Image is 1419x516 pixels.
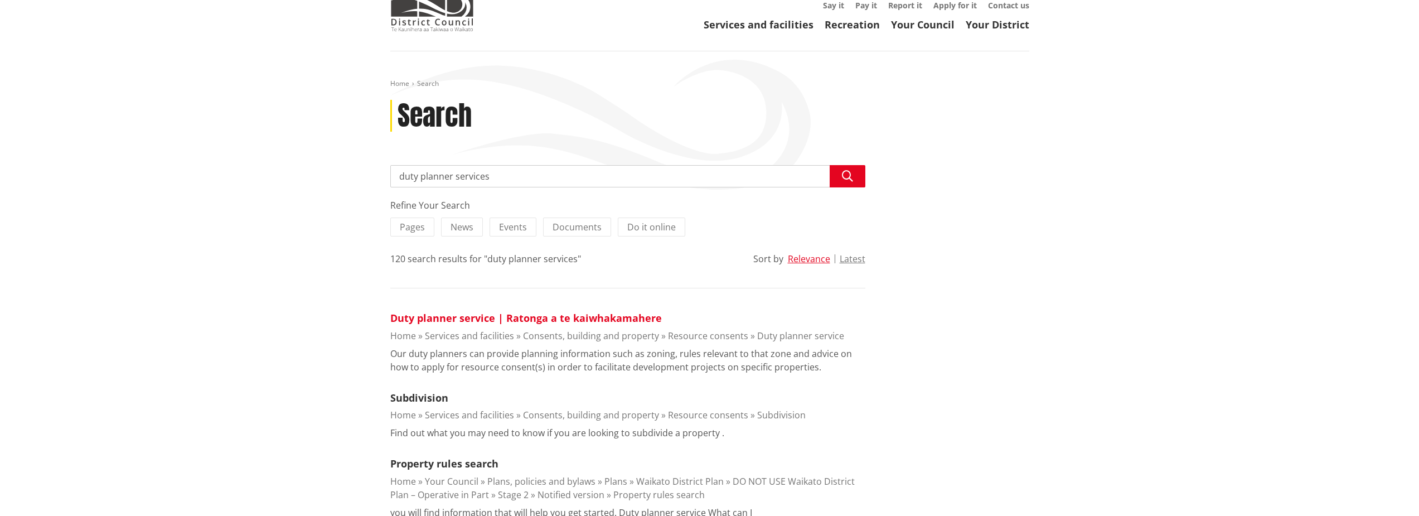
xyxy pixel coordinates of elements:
div: Refine Your Search [390,199,865,212]
span: Search [417,79,439,88]
a: Home [390,409,416,421]
a: Plans [604,475,627,488]
iframe: Messenger Launcher [1368,469,1408,509]
a: Home [390,330,416,342]
a: Stage 2 [498,489,529,501]
nav: breadcrumb [390,79,1029,89]
span: News [451,221,473,233]
a: Services and facilities [704,18,813,31]
a: Resource consents [668,330,748,342]
a: Home [390,475,416,488]
a: Plans, policies and bylaws [487,475,595,488]
a: Your Council [891,18,955,31]
span: Documents [553,221,602,233]
a: Waikato District Plan [636,475,724,488]
a: Property rules search [390,457,498,470]
a: Recreation [825,18,880,31]
a: Subdivision [390,391,448,404]
span: Events [499,221,527,233]
div: Sort by [753,252,783,266]
a: Your Council [425,475,478,488]
a: Duty planner service | Ratonga a te kaiwhakamahere [390,311,662,325]
p: Find out what you may need to know if you are looking to subdivide a property . [390,426,724,440]
a: Services and facilities [425,409,514,421]
span: Pages [400,221,425,233]
input: Search input [390,165,865,187]
h1: Search [398,100,472,132]
a: Your District [966,18,1029,31]
a: Consents, building and property [523,330,659,342]
button: Latest [840,254,865,264]
p: Our duty planners can provide planning information such as zoning, rules relevant to that zone an... [390,347,865,374]
a: Consents, building and property [523,409,659,421]
div: 120 search results for "duty planner services" [390,252,581,266]
a: Notified version [537,489,604,501]
a: DO NOT USE Waikato District Plan – Operative in Part [390,475,855,501]
a: Home [390,79,409,88]
a: Property rules search [613,489,705,501]
a: Resource consents [668,409,748,421]
a: Duty planner service [757,330,844,342]
button: Relevance [788,254,830,264]
a: Subdivision [757,409,806,421]
a: Services and facilities [425,330,514,342]
span: Do it online [627,221,676,233]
